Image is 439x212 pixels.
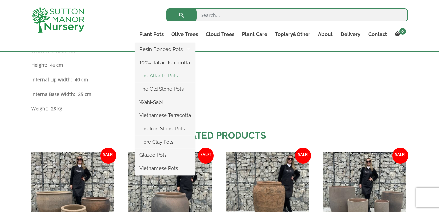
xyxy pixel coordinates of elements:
[364,30,391,39] a: Contact
[238,30,271,39] a: Plant Care
[295,148,311,164] span: Sale!
[337,30,364,39] a: Delivery
[167,30,202,39] a: Olive Trees
[135,124,195,134] a: The Iron Stone Pots
[271,30,314,39] a: Topiary&Other
[31,91,91,97] strong: Interna Base Width: 25 cm
[31,47,75,54] strong: Widest Point: 50 cm
[135,150,195,160] a: Glazed Pots
[166,8,408,21] input: Search...
[31,106,62,112] strong: Weight: 28 kg
[135,97,195,107] a: Wabi-Sabi
[399,28,406,35] span: 0
[198,148,214,164] span: Sale!
[135,163,195,173] a: Vietnamese Pots
[31,129,408,143] h2: Related products
[100,148,116,164] span: Sale!
[392,148,408,164] span: Sale!
[135,58,195,67] a: 100% Italian Terracotta
[391,30,408,39] a: 0
[135,71,195,81] a: The Atlantis Pots
[31,7,84,33] img: logo
[31,76,88,83] strong: Internal Lip width: 40 cm
[202,30,238,39] a: Cloud Trees
[31,62,63,68] strong: Height: 40 cm
[135,84,195,94] a: The Old Stone Pots
[135,44,195,54] a: Resin Bonded Pots
[135,110,195,120] a: Vietnamese Terracotta
[314,30,337,39] a: About
[135,137,195,147] a: Fibre Clay Pots
[135,30,167,39] a: Plant Pots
